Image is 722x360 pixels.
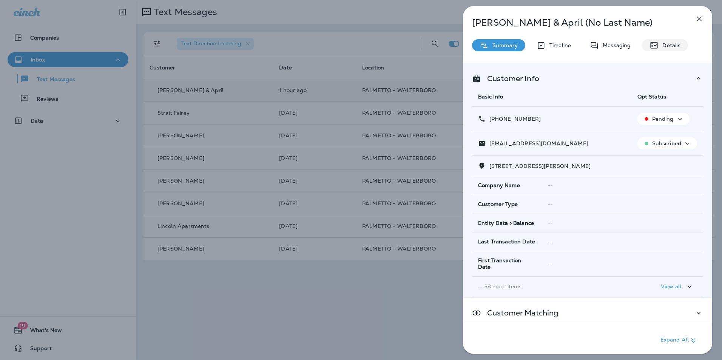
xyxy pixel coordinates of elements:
span: Opt Status [637,93,666,100]
span: -- [548,182,553,189]
span: First Transaction Date [478,257,535,270]
span: -- [548,201,553,208]
p: [PERSON_NAME] & April (No Last Name) [472,17,678,28]
p: [PHONE_NUMBER] [486,116,541,122]
p: Details [659,42,680,48]
p: View all [661,283,681,289]
button: Subscribed [637,137,697,149]
p: Pending [652,116,674,122]
span: Basic Info [478,93,503,100]
span: [STREET_ADDRESS][PERSON_NAME] [489,163,591,169]
p: Timeline [546,42,571,48]
p: Customer Info [481,75,539,82]
p: Subscribed [652,140,681,146]
p: [EMAIL_ADDRESS][DOMAIN_NAME] [486,140,588,146]
span: Last Transaction Date [478,238,535,245]
p: Customer Matching [481,310,558,316]
p: ... 38 more items [478,283,625,289]
button: View all [658,280,697,294]
span: -- [548,220,553,226]
span: -- [548,238,553,245]
span: Customer Type [478,201,518,208]
p: Expand All [660,336,698,345]
p: Messaging [599,42,631,48]
p: Summary [489,42,518,48]
span: Company Name [478,182,520,189]
button: Pending [637,113,690,125]
span: -- [548,260,553,267]
span: Entity Data > Balance [478,220,534,226]
button: Expand All [657,334,701,347]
